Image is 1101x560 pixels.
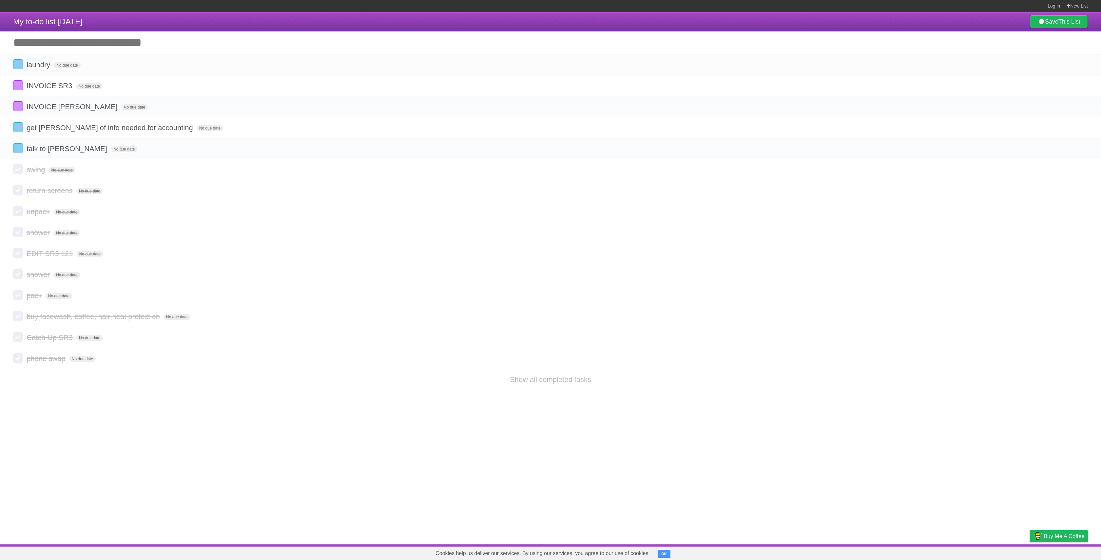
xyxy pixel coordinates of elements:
[1030,530,1088,542] a: Buy me a coffee
[1044,530,1085,542] span: Buy me a coffee
[27,312,162,321] span: buy facewash, coffee, hair heat protection
[999,546,1014,558] a: Terms
[13,353,23,363] label: Done
[53,230,80,236] span: No due date
[13,101,23,111] label: Done
[13,59,23,69] label: Done
[27,124,195,132] span: get [PERSON_NAME] of info needed for accounting
[964,546,991,558] a: Developers
[76,83,103,89] span: No due date
[27,103,119,111] span: INVOICE [PERSON_NAME]
[27,333,74,342] span: Catch Up SR3
[13,185,23,195] label: Done
[27,82,74,90] span: INVOICE SR3
[53,209,80,215] span: No due date
[69,356,96,362] span: No due date
[13,122,23,132] label: Done
[54,62,80,68] span: No due date
[46,293,72,299] span: No due date
[27,229,51,237] span: shower
[1021,546,1038,558] a: Privacy
[1047,546,1088,558] a: Suggest a feature
[13,143,23,153] label: Done
[111,146,137,152] span: No due date
[27,250,74,258] span: EDIT SR3 121
[27,208,51,216] span: unpack
[13,227,23,237] label: Done
[197,125,223,131] span: No due date
[13,311,23,321] label: Done
[164,314,190,320] span: No due date
[121,104,148,110] span: No due date
[27,291,43,300] span: pack
[429,547,656,560] span: Cookies help us deliver our services. By using our services, you agree to our use of cookies.
[53,272,80,278] span: No due date
[13,248,23,258] label: Done
[27,187,74,195] span: return screens
[27,145,109,153] span: talk to [PERSON_NAME]
[13,206,23,216] label: Done
[13,17,83,26] span: My to-do list [DATE]
[77,251,103,257] span: No due date
[13,269,23,279] label: Done
[1033,530,1042,542] img: Buy me a coffee
[943,546,956,558] a: About
[13,164,23,174] label: Done
[510,375,591,384] a: Show all completed tasks
[27,270,51,279] span: shower
[49,167,75,173] span: No due date
[76,335,103,341] span: No due date
[13,332,23,342] label: Done
[13,80,23,90] label: Done
[76,188,103,194] span: No due date
[1030,15,1088,28] a: SaveThis List
[13,290,23,300] label: Done
[1058,18,1080,25] b: This List
[27,166,47,174] span: swing
[27,61,52,69] span: laundry
[27,354,67,363] span: phone swap
[658,550,670,558] button: OK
